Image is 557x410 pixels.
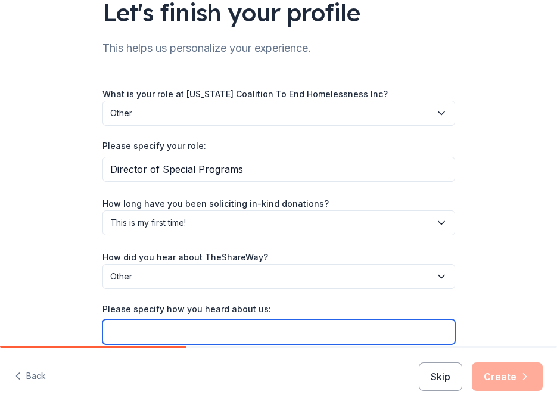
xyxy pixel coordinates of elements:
label: What is your role at [US_STATE] Coalition To End Homelessness Inc? [102,88,388,100]
button: Other [102,264,455,289]
button: Skip [419,362,462,391]
label: How long have you been soliciting in-kind donations? [102,198,329,210]
button: Other [102,101,455,126]
label: Please specify how you heard about us: [102,303,271,315]
span: Other [110,269,431,284]
button: Back [14,364,46,389]
span: Other [110,106,431,120]
div: This helps us personalize your experience. [102,39,455,58]
label: How did you hear about TheShareWay? [102,251,268,263]
span: This is my first time! [110,216,431,230]
button: This is my first time! [102,210,455,235]
label: Please specify your role: [102,140,206,152]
